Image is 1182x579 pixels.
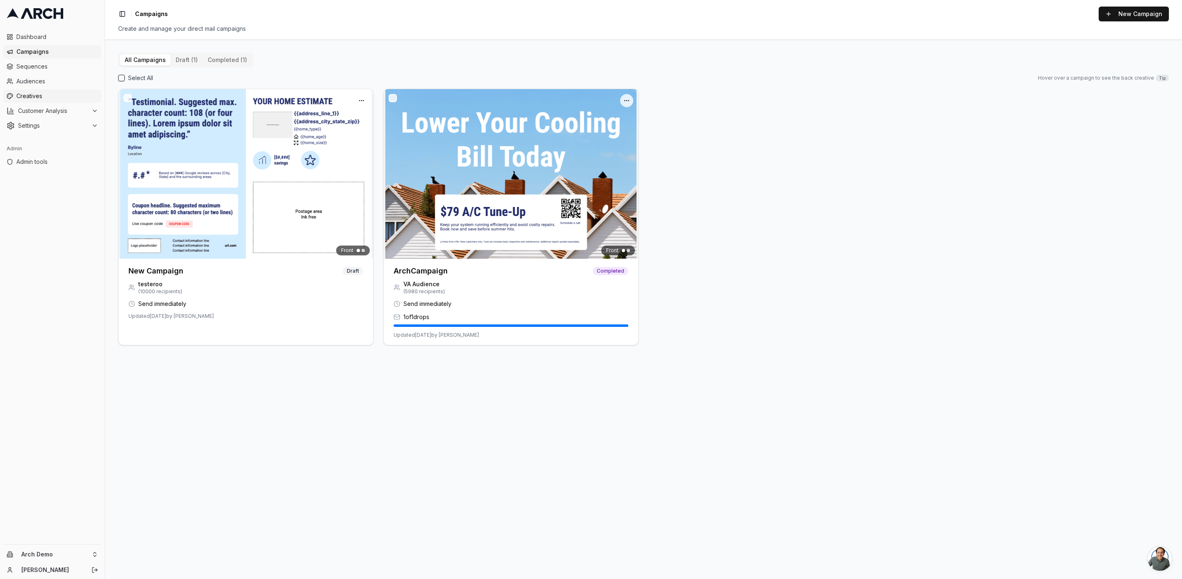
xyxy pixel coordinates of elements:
[3,548,101,561] button: Arch Demo
[3,30,101,44] a: Dashboard
[138,280,182,288] span: testeroo
[135,10,168,18] nav: breadcrumb
[18,107,88,115] span: Customer Analysis
[394,265,448,277] h3: ArchCampaign
[203,54,252,66] button: completed (1)
[89,564,101,576] button: Log out
[3,75,101,88] a: Audiences
[138,288,182,295] span: ( 10000 recipients)
[21,566,82,574] a: [PERSON_NAME]
[403,288,445,295] span: ( 5980 recipients)
[16,33,98,41] span: Dashboard
[16,158,98,166] span: Admin tools
[3,45,101,58] a: Campaigns
[3,155,101,168] a: Admin tools
[394,332,479,338] span: Updated [DATE] by [PERSON_NAME]
[384,89,638,259] img: Front creative for ArchCampaign
[593,267,628,275] span: Completed
[16,92,98,100] span: Creatives
[3,119,101,132] button: Settings
[606,247,618,254] span: Front
[3,60,101,73] a: Sequences
[403,300,451,308] span: Send immediately
[16,48,98,56] span: Campaigns
[3,104,101,117] button: Customer Analysis
[171,54,203,66] button: draft (1)
[128,265,183,277] h3: New Campaign
[403,313,429,321] span: 1 of 1 drops
[1099,7,1169,21] button: New Campaign
[16,77,98,85] span: Audiences
[128,74,153,82] label: Select All
[120,54,171,66] button: All Campaigns
[118,25,1169,33] div: Create and manage your direct mail campaigns
[1038,75,1154,81] span: Hover over a campaign to see the back creative
[1156,75,1169,81] span: Tip
[343,267,363,275] span: Draft
[403,280,445,288] span: VA Audience
[1148,546,1172,571] a: Open chat
[138,300,186,308] span: Send immediately
[128,313,214,319] span: Updated [DATE] by [PERSON_NAME]
[3,90,101,103] a: Creatives
[119,89,373,259] img: Front creative for New Campaign
[135,10,168,18] span: Campaigns
[18,122,88,130] span: Settings
[16,62,98,71] span: Sequences
[21,551,88,558] span: Arch Demo
[3,142,101,155] div: Admin
[341,247,353,254] span: Front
